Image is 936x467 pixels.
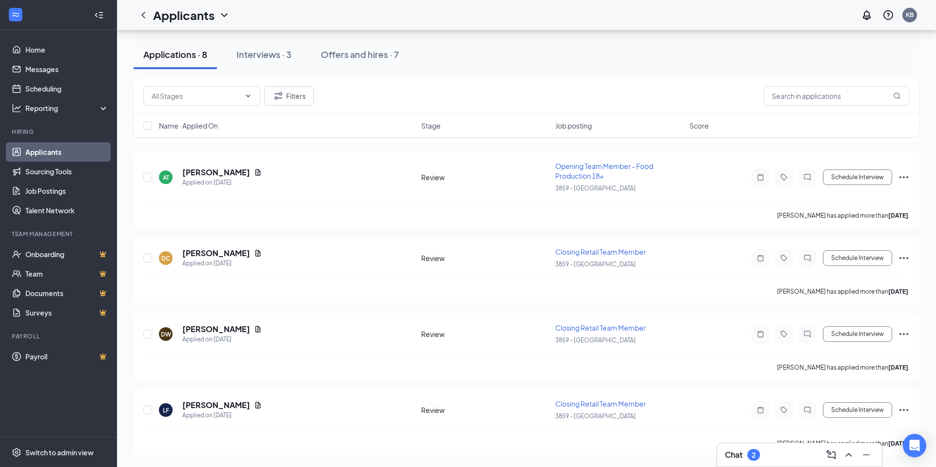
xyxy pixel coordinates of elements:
[12,448,21,457] svg: Settings
[903,434,926,457] div: Open Intercom Messenger
[777,439,910,448] p: [PERSON_NAME] has applied more than .
[778,330,790,338] svg: Tag
[159,121,218,131] span: Name · Applied On
[777,363,910,372] p: [PERSON_NAME] has applied more than .
[25,142,109,162] a: Applicants
[254,325,262,333] svg: Document
[12,103,21,113] svg: Analysis
[893,92,901,100] svg: MagnifyingGlass
[421,172,549,182] div: Review
[860,449,872,461] svg: Minimize
[182,167,250,178] h5: [PERSON_NAME]
[264,86,314,106] button: Filter Filters
[823,250,892,266] button: Schedule Interview
[163,406,169,414] div: LF
[153,7,214,23] h1: Applicants
[152,91,240,101] input: All Stages
[898,252,910,264] svg: Ellipses
[778,254,790,262] svg: Tag
[182,400,250,411] h5: [PERSON_NAME]
[555,261,636,268] span: 3859 - [GEOGRAPHIC_DATA]
[725,449,742,460] h3: Chat
[801,173,813,181] svg: ChatInactive
[163,173,169,182] div: AT
[752,451,756,459] div: 2
[898,328,910,340] svg: Ellipses
[254,401,262,409] svg: Document
[182,335,262,344] div: Applied on [DATE]
[421,405,549,415] div: Review
[182,178,262,187] div: Applied on [DATE]
[763,86,910,106] input: Search in applications
[823,169,892,185] button: Schedule Interview
[25,264,109,283] a: TeamCrown
[689,121,709,131] span: Score
[244,92,252,100] svg: ChevronDown
[888,364,908,371] b: [DATE]
[254,249,262,257] svg: Document
[25,303,109,322] a: SurveysCrown
[25,201,109,220] a: Talent Network
[25,347,109,366] a: PayrollCrown
[555,247,646,256] span: Closing Retail Team Member
[755,330,766,338] svg: Note
[858,447,874,463] button: Minimize
[555,399,646,408] span: Closing Retail Team Member
[11,10,20,19] svg: WorkstreamLogo
[906,11,914,19] div: KB
[777,211,910,220] p: [PERSON_NAME] has applied more than .
[421,253,549,263] div: Review
[143,48,207,60] div: Applications · 8
[555,336,636,344] span: 3859 - [GEOGRAPHIC_DATA]
[555,121,592,131] span: Job posting
[25,40,109,59] a: Home
[777,287,910,296] p: [PERSON_NAME] has applied more than .
[273,90,284,102] svg: Filter
[218,9,230,21] svg: ChevronDown
[25,79,109,98] a: Scheduling
[778,406,790,414] svg: Tag
[823,447,839,463] button: ComposeMessage
[12,332,107,340] div: Payroll
[94,10,104,20] svg: Collapse
[182,259,262,268] div: Applied on [DATE]
[825,449,837,461] svg: ComposeMessage
[843,449,855,461] svg: ChevronUp
[898,404,910,416] svg: Ellipses
[555,412,636,420] span: 3859 - [GEOGRAPHIC_DATA]
[236,48,292,60] div: Interviews · 3
[555,323,646,332] span: Closing Retail Team Member
[25,103,109,113] div: Reporting
[25,244,109,264] a: OnboardingCrown
[421,329,549,339] div: Review
[182,248,250,259] h5: [PERSON_NAME]
[25,448,94,457] div: Switch to admin view
[182,411,262,420] div: Applied on [DATE]
[898,171,910,183] svg: Ellipses
[823,326,892,342] button: Schedule Interview
[182,324,250,335] h5: [PERSON_NAME]
[555,185,636,192] span: 3859 - [GEOGRAPHIC_DATA]
[137,9,149,21] svg: ChevronLeft
[421,121,441,131] span: Stage
[778,173,790,181] svg: Tag
[254,168,262,176] svg: Document
[801,406,813,414] svg: ChatInactive
[25,162,109,181] a: Sourcing Tools
[161,254,170,262] div: DC
[888,440,908,447] b: [DATE]
[888,212,908,219] b: [DATE]
[823,402,892,418] button: Schedule Interview
[25,59,109,79] a: Messages
[882,9,894,21] svg: QuestionInfo
[755,173,766,181] svg: Note
[801,330,813,338] svg: ChatInactive
[841,447,857,463] button: ChevronUp
[12,230,107,238] div: Team Management
[25,181,109,201] a: Job Postings
[755,406,766,414] svg: Note
[321,48,399,60] div: Offers and hires · 7
[12,128,107,136] div: Hiring
[755,254,766,262] svg: Note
